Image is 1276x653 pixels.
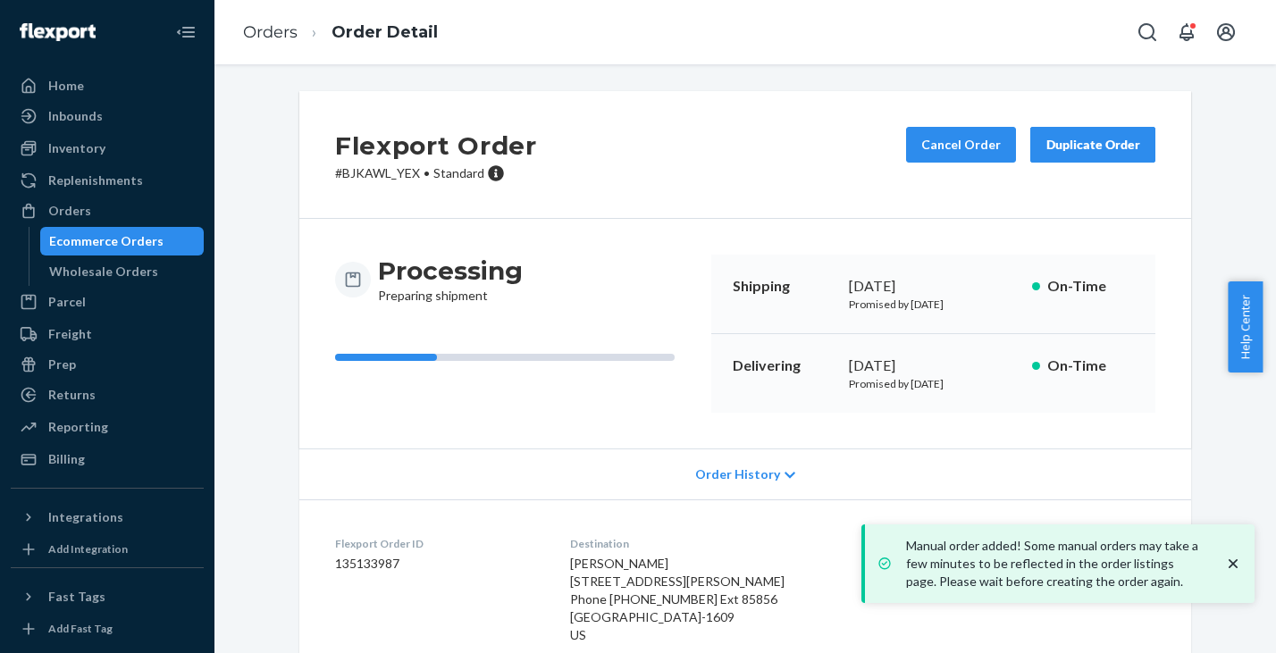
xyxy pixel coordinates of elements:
div: Home [48,77,84,95]
div: [DATE] [849,356,1018,376]
ol: breadcrumbs [229,6,452,59]
p: Manual order added! Some manual orders may take a few minutes to be reflected in the order listin... [906,537,1206,590]
div: Billing [48,450,85,468]
div: Fast Tags [48,588,105,606]
div: Preparing shipment [378,255,523,305]
div: Returns [48,386,96,404]
span: Order History [695,465,780,483]
a: Home [11,71,204,100]
p: On-Time [1047,276,1134,297]
button: Duplicate Order [1030,127,1155,163]
button: Open Search Box [1129,14,1165,50]
p: Shipping [733,276,835,297]
div: Add Fast Tag [48,621,113,636]
div: Inbounds [48,107,103,125]
button: Help Center [1228,281,1263,373]
div: Parcel [48,293,86,311]
dt: Destination [570,536,902,551]
svg: close toast [1224,555,1242,573]
img: Flexport logo [20,23,96,41]
p: # BJKAWL_YEX [335,164,537,182]
button: Integrations [11,503,204,532]
a: Reporting [11,413,204,441]
div: Duplicate Order [1045,136,1140,154]
p: Delivering [733,356,835,376]
p: Promised by [DATE] [849,376,1018,391]
div: Ecommerce Orders [49,232,164,250]
a: Add Fast Tag [11,618,204,640]
button: Close Navigation [168,14,204,50]
a: Order Detail [332,22,438,42]
h3: Processing [378,255,523,287]
div: Prep [48,356,76,373]
div: Reporting [48,418,108,436]
button: Fast Tags [11,582,204,611]
div: Freight [48,325,92,343]
a: Wholesale Orders [40,257,205,286]
a: Add Integration [11,539,204,560]
dt: Flexport Order ID [335,536,541,551]
a: Orders [243,22,298,42]
div: Replenishments [48,172,143,189]
a: Billing [11,445,204,473]
dd: 135133987 [335,555,541,573]
a: Returns [11,381,204,409]
h2: Flexport Order [335,127,537,164]
div: Inventory [48,139,105,157]
span: Standard [433,165,484,180]
div: Orders [48,202,91,220]
div: Add Integration [48,541,128,557]
p: On-Time [1047,356,1134,376]
button: Cancel Order [906,127,1016,163]
a: Orders [11,197,204,225]
a: Replenishments [11,166,204,195]
a: Parcel [11,288,204,316]
a: Inventory [11,134,204,163]
button: Open notifications [1169,14,1205,50]
a: Inbounds [11,102,204,130]
div: Wholesale Orders [49,263,158,280]
button: Open account menu [1208,14,1244,50]
span: • [424,165,430,180]
a: Prep [11,350,204,379]
span: [PERSON_NAME] [STREET_ADDRESS][PERSON_NAME] Phone [PHONE_NUMBER] Ext 85856 [GEOGRAPHIC_DATA]-1609 US [570,556,785,642]
p: Promised by [DATE] [849,297,1018,312]
div: Integrations [48,508,123,526]
a: Ecommerce Orders [40,227,205,255]
a: Freight [11,320,204,348]
div: [DATE] [849,276,1018,297]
